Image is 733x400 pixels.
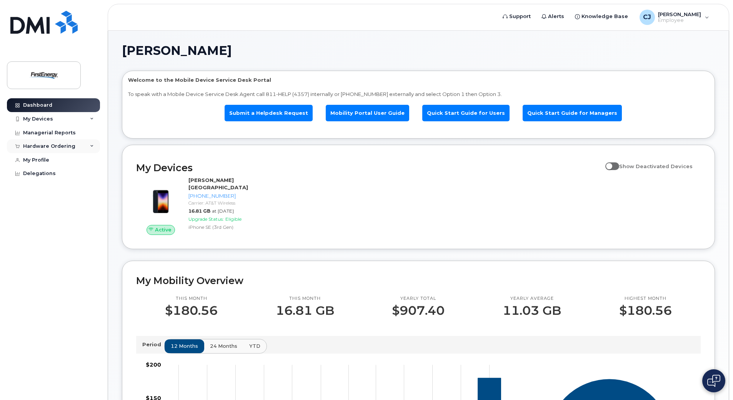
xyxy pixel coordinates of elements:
a: Quick Start Guide for Users [422,105,510,121]
strong: [PERSON_NAME][GEOGRAPHIC_DATA] [188,177,248,190]
a: Active[PERSON_NAME][GEOGRAPHIC_DATA][PHONE_NUMBER]Carrier: AT&T Wireless16.81 GBat [DATE]Upgrade ... [136,177,270,235]
p: 16.81 GB [276,304,334,317]
span: 16.81 GB [188,208,210,214]
p: This month [165,296,218,302]
img: Open chat [707,375,720,387]
span: at [DATE] [212,208,234,214]
span: YTD [249,342,260,350]
p: Highest month [619,296,672,302]
span: Upgrade Status: [188,216,224,222]
h2: My Mobility Overview [136,275,701,286]
span: 24 months [210,342,237,350]
span: Active [155,226,172,233]
p: Period [142,341,164,348]
p: Welcome to the Mobile Device Service Desk Portal [128,76,709,84]
p: 11.03 GB [503,304,561,317]
img: image20231002-3703462-1angbar.jpeg [142,180,179,217]
p: $907.40 [392,304,445,317]
h2: My Devices [136,162,601,174]
p: To speak with a Mobile Device Service Desk Agent call 811-HELP (4357) internally or [PHONE_NUMBER... [128,91,709,98]
p: $180.56 [619,304,672,317]
span: Eligible [225,216,242,222]
a: Quick Start Guide for Managers [523,105,622,121]
p: Yearly total [392,296,445,302]
div: iPhone SE (3rd Gen) [188,224,267,230]
p: Yearly average [503,296,561,302]
p: $180.56 [165,304,218,317]
input: Show Deactivated Devices [605,159,611,165]
a: Mobility Portal User Guide [326,105,409,121]
p: This month [276,296,334,302]
div: [PHONE_NUMBER] [188,192,267,200]
span: Show Deactivated Devices [619,163,693,169]
a: Submit a Helpdesk Request [225,105,313,121]
div: Carrier: AT&T Wireless [188,200,267,206]
span: [PERSON_NAME] [122,45,232,56]
tspan: $200 [146,362,161,369]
